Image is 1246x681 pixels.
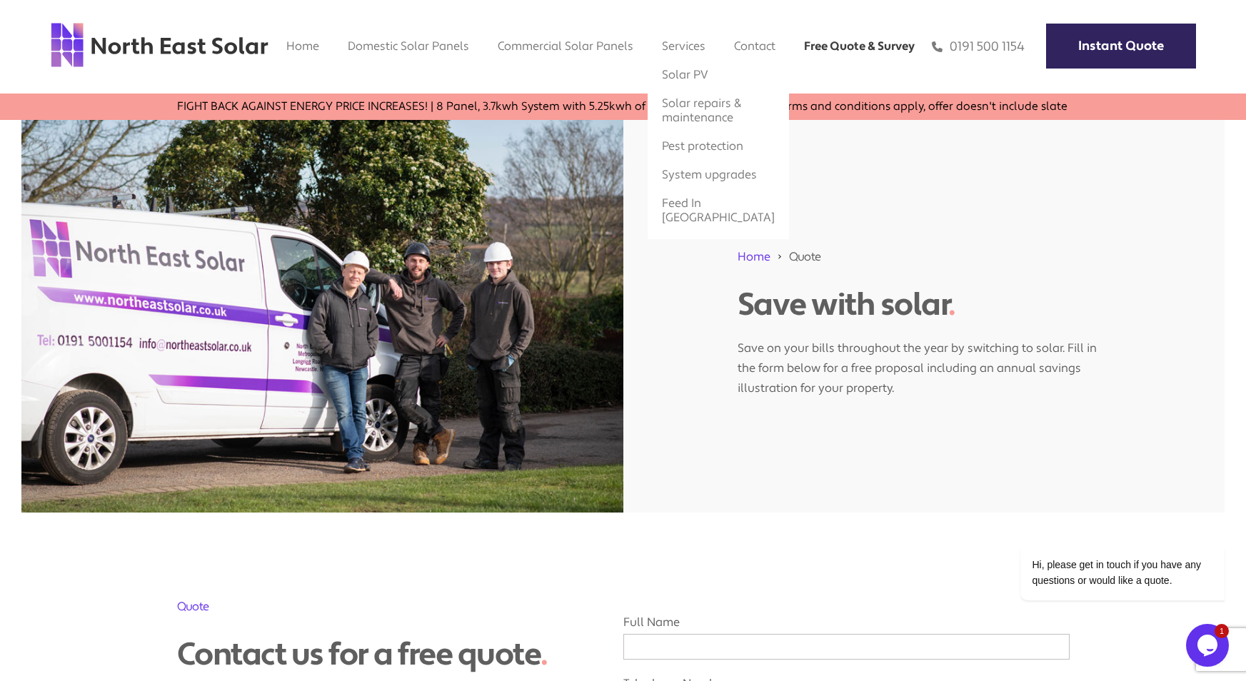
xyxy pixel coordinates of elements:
h1: Save with solar [738,286,1111,324]
a: Solar repairs & maintenance [662,96,741,125]
a: Pest protection [662,138,743,153]
span: . [541,635,548,675]
label: Full Name [623,615,1070,652]
a: Feed In [GEOGRAPHIC_DATA] [662,196,775,225]
a: Commercial Solar Panels [498,39,633,54]
a: Instant Quote [1046,24,1196,69]
iframe: chat widget [975,416,1232,617]
iframe: chat widget [1186,624,1232,667]
img: north east solar logo [50,21,269,69]
img: 211688_forward_arrow_icon.svg [776,248,783,265]
a: Home [738,249,770,264]
a: 0191 500 1154 [932,39,1025,55]
p: Save on your bills throughout the year by switching to solar. Fill in the form below for a free p... [738,324,1111,398]
a: System upgrades [662,167,757,182]
input: Full Name [623,634,1070,660]
span: . [948,285,955,325]
a: Home [286,39,319,54]
h2: Quote [177,598,588,615]
a: Services [662,39,705,54]
a: Contact [734,39,775,54]
a: Domestic Solar Panels [348,39,469,54]
div: Contact us for a free quote [177,636,588,674]
a: Solar PV [662,67,708,82]
span: Quote [789,248,821,265]
img: phone icon [932,39,943,55]
a: Free Quote & Survey [804,39,915,54]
